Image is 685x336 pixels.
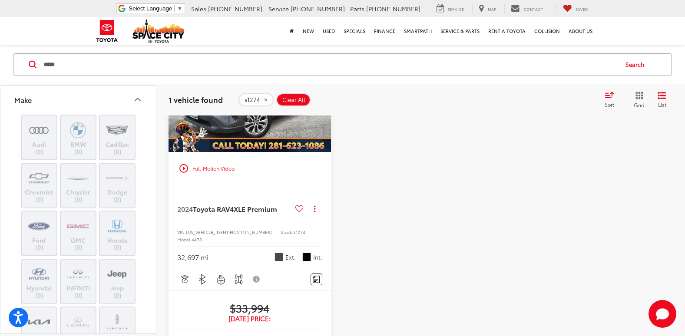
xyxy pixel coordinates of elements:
span: [PHONE_NUMBER] [366,4,420,13]
label: Dodge (0) [100,168,135,203]
img: Space City Toyota in Humble, TX) [27,120,51,140]
span: Sales [191,4,206,13]
button: View Disclaimer [249,270,264,288]
label: INFINITI (0) [61,264,96,299]
a: Used [318,17,339,45]
span: [PHONE_NUMBER] [208,4,262,13]
label: Chevrolet (0) [22,168,57,203]
span: Int. [313,253,322,261]
span: XLE Premium [234,204,277,214]
label: Chrysler (0) [61,168,96,203]
img: Bluetooth® [197,274,208,285]
span: Grid [634,101,645,109]
label: Cadillac (0) [100,120,135,155]
img: Space City Toyota in Humble, TX) [66,311,90,332]
img: Space City Toyota in Humble, TX) [66,264,90,284]
a: New [298,17,318,45]
button: List View [651,91,673,109]
label: GMC (0) [61,216,96,251]
button: Actions [307,201,322,216]
span: 2024 [177,204,193,214]
span: [PHONE_NUMBER] [291,4,345,13]
span: dropdown dots [314,205,315,212]
div: 32,697 mi [177,252,208,262]
a: Collision [530,17,564,45]
label: Hyundai (0) [22,264,57,299]
img: Space City Toyota in Humble, TX) [105,311,129,332]
a: My Saved Vehicles [556,4,595,13]
button: Toggle Chat Window [649,300,676,328]
img: Space City Toyota in Humble, TX) [66,216,90,236]
span: ▼ [177,5,182,12]
img: Space City Toyota in Humble, TX) [105,264,129,284]
img: Space City Toyota [132,19,185,43]
button: Search [617,54,657,76]
img: Space City Toyota in Humble, TX) [105,120,129,140]
button: Select sort value [600,91,624,109]
a: Contact [504,4,549,13]
img: Space City Toyota in Humble, TX) [27,216,51,236]
span: [US_VEHICLE_IDENTIFICATION_NUMBER] [186,229,272,235]
span: Magnetic Gray Met. [275,253,283,261]
span: s1274 [245,96,260,103]
a: About Us [564,17,597,45]
span: Ext. [285,253,296,261]
span: 4478 [192,236,202,243]
img: Space City Toyota in Humble, TX) [66,120,90,140]
span: Service [268,4,289,13]
span: ​ [174,5,175,12]
img: Adaptive Cruise Control [179,274,190,285]
img: Comments [313,276,320,283]
span: Black [302,253,311,261]
button: MakeMake [0,85,157,113]
button: Clear All [276,93,311,106]
a: Service & Parts [436,17,484,45]
span: Service [448,6,464,12]
img: Space City Toyota in Humble, TX) [27,311,51,332]
a: Service [430,4,470,13]
span: Saved [576,6,588,12]
span: Map [488,6,496,12]
img: 4WD/AWD [233,274,244,285]
button: Comments [311,273,322,285]
input: Search by Make, Model, or Keyword [43,54,617,75]
span: S1274 [293,229,305,235]
img: Space City Toyota in Humble, TX) [66,168,90,188]
span: Sort [605,101,614,108]
img: Space City Toyota in Humble, TX) [27,264,51,284]
span: $33,994 [177,301,322,314]
span: Model: [177,236,192,243]
img: Space City Toyota in Humble, TX) [105,168,129,188]
label: Audi (0) [22,120,57,155]
span: Toyota RAV4 [193,204,234,214]
a: Home [285,17,298,45]
span: Stock: [281,229,293,235]
a: Rent a Toyota [484,17,530,45]
img: Heated Steering Wheel [215,274,226,285]
span: List [658,101,666,108]
a: Specials [339,17,370,45]
img: Space City Toyota in Humble, TX) [27,168,51,188]
span: VIN: [177,229,186,235]
a: Select Language​ [129,5,182,12]
label: Ford (0) [22,216,57,251]
span: 1 vehicle found [169,94,223,105]
div: Make [132,94,143,105]
button: remove s1274 [238,93,274,106]
a: Map [472,4,503,13]
a: SmartPath [400,17,436,45]
span: Select Language [129,5,172,12]
img: Space City Toyota in Humble, TX) [105,216,129,236]
label: BMW (0) [61,120,96,155]
img: Toyota [91,17,123,45]
label: Honda (0) [100,216,135,251]
div: Make [14,95,32,103]
span: Contact [523,6,543,12]
label: Jeep (0) [100,264,135,299]
a: 2024Toyota RAV4XLE Premium [177,204,292,214]
button: Grid View [624,91,651,109]
a: Finance [370,17,400,45]
span: Parts [350,4,364,13]
span: Clear All [282,96,305,103]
